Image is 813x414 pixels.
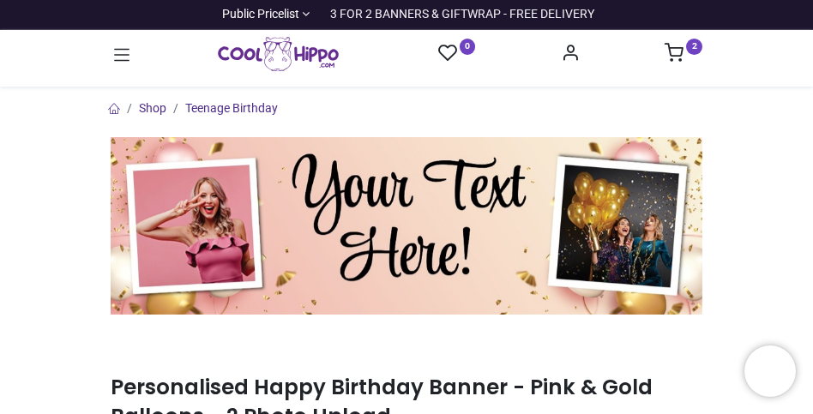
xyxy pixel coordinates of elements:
a: Shop [139,101,166,115]
a: Teenage Birthday [185,101,278,115]
a: 2 [665,48,702,62]
a: Public Pricelist [219,6,310,23]
span: Public Pricelist [222,6,299,23]
div: 3 FOR 2 BANNERS & GIFTWRAP - FREE DELIVERY [330,6,594,23]
a: Account Info [561,48,580,62]
a: Logo of Cool Hippo [218,37,339,71]
img: Cool Hippo [218,37,339,71]
a: 0 [438,43,476,64]
iframe: Brevo live chat [744,345,796,397]
img: Personalised Happy Birthday Banner - Pink & Gold Balloons - 2 Photo Upload [111,137,702,315]
sup: 0 [460,39,476,55]
sup: 2 [686,39,702,55]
